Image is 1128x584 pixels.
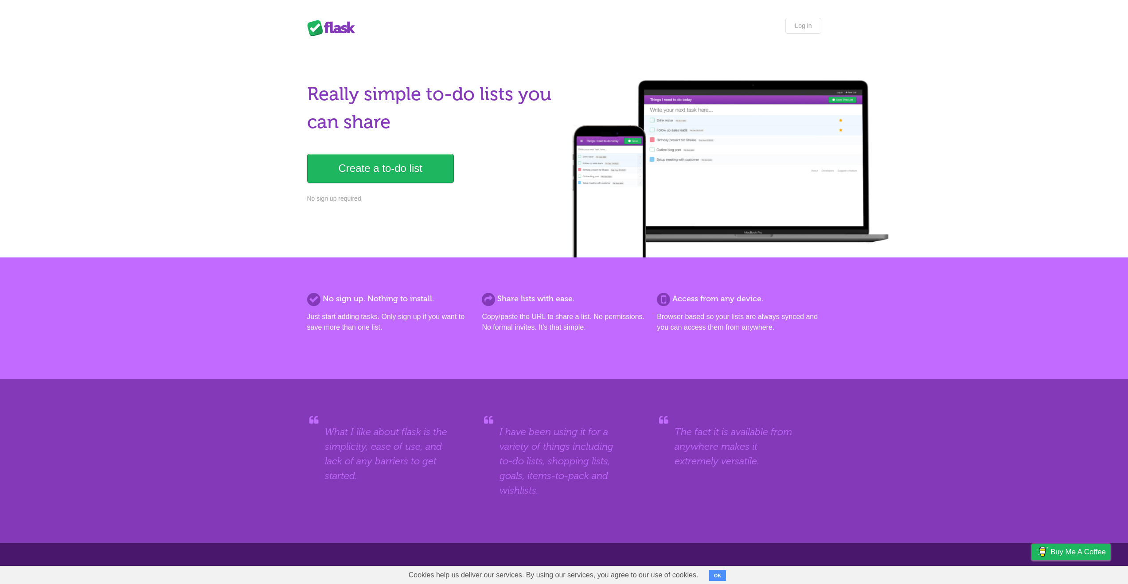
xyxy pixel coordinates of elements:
[500,424,628,498] blockquote: I have been using it for a variety of things including to-do lists, shopping lists, goals, items-...
[307,194,559,203] p: No sign up required
[307,311,471,333] p: Just start adding tasks. Only sign up if you want to save more than one list.
[709,570,726,581] button: OK
[657,311,821,333] p: Browser based so your lists are always synced and you can access them from anywhere.
[657,293,821,305] h2: Access from any device.
[1032,544,1110,560] a: Buy me a coffee
[785,18,821,34] a: Log in
[307,20,360,36] div: Flask Lists
[675,424,803,468] blockquote: The fact it is available from anywhere makes it extremely versatile.
[307,80,559,136] h1: Really simple to-do lists you can share
[482,311,646,333] p: Copy/paste the URL to share a list. No permissions. No formal invites. It's that simple.
[307,154,454,183] a: Create a to-do list
[1036,544,1048,559] img: Buy me a coffee
[307,293,471,305] h2: No sign up. Nothing to install.
[1050,544,1106,560] span: Buy me a coffee
[482,293,646,305] h2: Share lists with ease.
[400,566,707,584] span: Cookies help us deliver our services. By using our services, you agree to our use of cookies.
[325,424,453,483] blockquote: What I like about flask is the simplicity, ease of use, and lack of any barriers to get started.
